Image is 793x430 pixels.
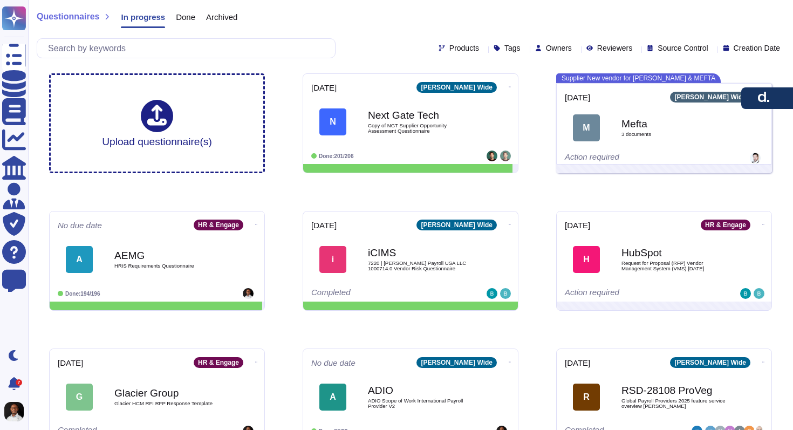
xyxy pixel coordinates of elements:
b: ADIO [368,385,476,395]
button: user [2,400,31,424]
div: 7 [16,379,22,386]
img: user [243,288,254,299]
span: Owners [546,44,572,52]
span: Request for Proposal (RFP) Vendor Management System (VMS) [DATE] [621,261,729,271]
div: HR & Engage [701,220,750,230]
span: [DATE] [311,221,337,229]
img: user [4,402,24,421]
div: M [573,114,600,141]
div: [PERSON_NAME] Wide [670,357,750,368]
span: 3 document s [621,132,729,137]
img: user [750,153,761,163]
b: iCIMS [368,248,476,258]
span: [DATE] [565,93,590,101]
div: Completed [311,288,443,299]
input: Search by keywords [43,39,335,58]
div: G [66,384,93,411]
span: Creation Date [734,44,780,52]
span: [DATE] [58,359,83,367]
span: Supplier New vendor for [PERSON_NAME] & MEFTA [556,73,721,83]
span: Glacier HCM RFI RFP Response Template [114,401,222,406]
div: Upload questionnaire(s) [102,100,212,147]
span: Action required [565,152,619,161]
span: [DATE] [565,359,590,367]
span: Copy of NGT Supplier Opportunity Assessment Questionnaire [368,123,476,133]
b: Mefta [621,119,729,129]
img: user [500,151,511,161]
span: Done: 201/206 [319,153,354,159]
span: No due date [58,221,102,229]
b: AEMG [114,250,222,261]
span: HRIS Requirements Questionnaire [114,263,222,269]
span: ADIO Scope of Work International Payroll Provider V2 [368,398,476,408]
div: i [319,246,346,273]
img: user [487,151,497,161]
div: [PERSON_NAME] Wide [416,220,497,230]
span: Tags [504,44,521,52]
span: Reviewers [597,44,632,52]
span: [DATE] [311,84,337,92]
span: 7220 | [PERSON_NAME] Payroll USA LLC 1000714.0 Vendor Risk Questionnaire [368,261,476,271]
div: A [66,246,93,273]
div: [PERSON_NAME] Wide [670,92,750,103]
div: HR & Engage [194,220,243,230]
img: user [740,288,751,299]
div: N [319,108,346,135]
span: In progress [121,13,165,21]
span: Global Payroll Providers 2025 feature service overview [PERSON_NAME] [621,398,729,408]
div: H [573,246,600,273]
b: Next Gate Tech [368,110,476,120]
b: RSD-28108 ProVeg [621,385,729,395]
div: [PERSON_NAME] Wide [416,82,497,93]
b: Glacier Group [114,388,222,398]
span: [DATE] [565,221,590,229]
span: Done [176,13,195,21]
div: A [319,384,346,411]
div: HR & Engage [194,357,243,368]
div: Action required [565,288,697,299]
div: R [573,384,600,411]
span: Archived [206,13,237,21]
span: Done: 194/196 [65,291,100,297]
span: Products [449,44,479,52]
b: HubSpot [621,248,729,258]
img: user [754,288,764,299]
img: user [487,288,497,299]
div: [PERSON_NAME] Wide [416,357,497,368]
span: Questionnaires [37,12,99,21]
span: Source Control [658,44,708,52]
span: No due date [311,359,356,367]
img: user [500,288,511,299]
